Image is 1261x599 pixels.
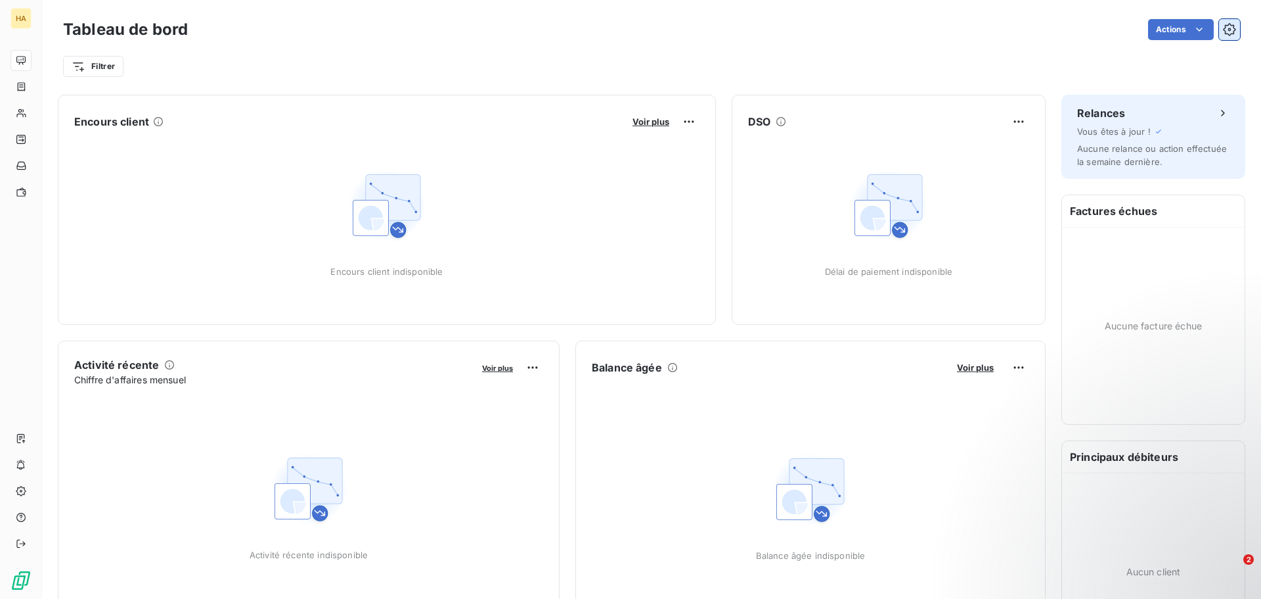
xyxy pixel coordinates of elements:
[957,362,994,373] span: Voir plus
[1062,195,1245,227] h6: Factures échues
[1148,19,1214,40] button: Actions
[1062,441,1245,473] h6: Principaux débiteurs
[1077,143,1227,167] span: Aucune relance ou action effectuée la semaine dernière.
[1077,105,1125,121] h6: Relances
[825,266,953,277] span: Délai de paiement indisponible
[1105,319,1202,333] span: Aucune facture échue
[482,364,513,373] span: Voir plus
[330,266,443,277] span: Encours client indisponible
[267,447,351,531] img: Empty state
[756,550,866,561] span: Balance âgée indisponible
[748,114,770,130] h6: DSO
[250,550,368,560] span: Activité récente indisponible
[629,116,673,128] button: Voir plus
[592,360,662,375] h6: Balance âgée
[11,8,32,29] div: HA
[1077,126,1151,137] span: Vous êtes à jour !
[1243,554,1254,565] span: 2
[74,114,149,130] h6: Encours client
[478,362,517,373] button: Voir plus
[11,570,32,591] img: Logo LeanPay
[74,357,159,373] h6: Activité récente
[63,18,188,41] h3: Tableau de bord
[345,164,429,248] img: Empty state
[1216,554,1248,586] iframe: Intercom live chat
[847,164,931,248] img: Empty state
[953,362,998,373] button: Voir plus
[74,373,473,387] span: Chiffre d'affaires mensuel
[1126,565,1181,579] span: Aucun client
[632,116,669,127] span: Voir plus
[63,56,123,77] button: Filtrer
[768,448,852,532] img: Empty state
[998,471,1261,563] iframe: Intercom notifications message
